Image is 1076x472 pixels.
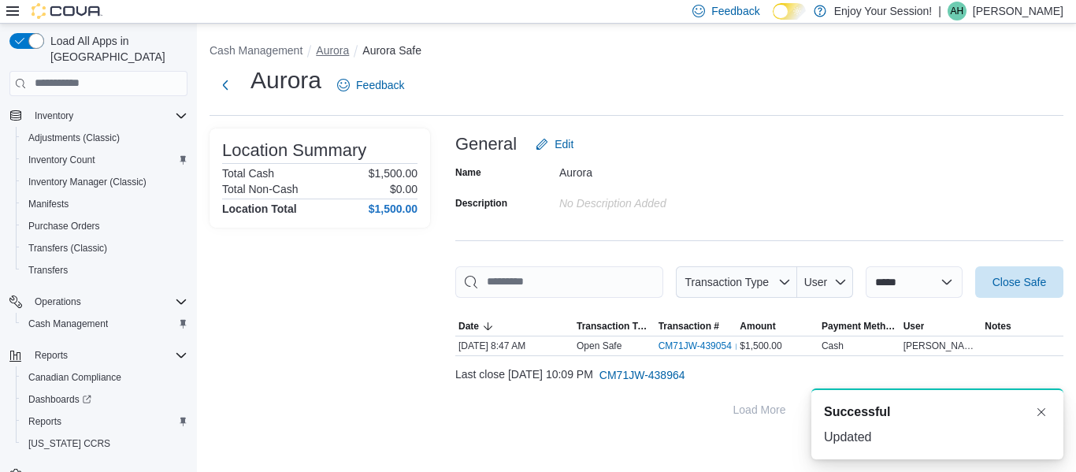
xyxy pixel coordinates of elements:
[369,203,417,215] h4: $1,500.00
[797,266,853,298] button: User
[16,366,194,388] button: Canadian Compliance
[559,191,770,210] div: No Description added
[22,195,187,214] span: Manifests
[22,390,187,409] span: Dashboards
[22,368,187,387] span: Canadian Compliance
[16,171,194,193] button: Inventory Manager (Classic)
[16,313,194,335] button: Cash Management
[210,69,241,101] button: Next
[28,437,110,450] span: [US_STATE] CCRS
[28,242,107,255] span: Transfers (Classic)
[28,154,95,166] span: Inventory Count
[28,198,69,210] span: Manifests
[28,346,187,365] span: Reports
[22,217,187,236] span: Purchase Orders
[22,390,98,409] a: Dashboards
[222,203,297,215] h4: Location Total
[577,320,652,333] span: Transaction Type
[740,320,775,333] span: Amount
[28,106,187,125] span: Inventory
[985,320,1011,333] span: Notes
[28,132,120,144] span: Adjustments (Classic)
[22,261,187,280] span: Transfers
[390,183,417,195] p: $0.00
[458,320,479,333] span: Date
[222,183,299,195] h6: Total Non-Cash
[28,346,74,365] button: Reports
[16,259,194,281] button: Transfers
[32,3,102,19] img: Cova
[356,77,404,93] span: Feedback
[993,274,1046,290] span: Close Safe
[740,340,781,352] span: $1,500.00
[455,359,1063,391] div: Last close [DATE] 10:09 PM
[455,317,573,336] button: Date
[22,195,75,214] a: Manifests
[331,69,410,101] a: Feedback
[455,266,663,298] input: This is a search bar. As you type, the results lower in the page will automatically filter.
[222,141,366,160] h3: Location Summary
[28,318,108,330] span: Cash Management
[28,415,61,428] span: Reports
[455,394,1063,426] button: Load More
[35,349,68,362] span: Reports
[22,151,102,169] a: Inventory Count
[22,434,117,453] a: [US_STATE] CCRS
[16,433,194,455] button: [US_STATE] CCRS
[818,317,900,336] button: Payment Methods
[22,434,187,453] span: Washington CCRS
[676,266,797,298] button: Transaction Type
[555,136,573,152] span: Edit
[655,317,737,336] button: Transaction #
[824,403,1051,422] div: Notification
[948,2,967,20] div: April Hale
[735,342,744,351] svg: External link
[210,44,302,57] button: Cash Management
[28,292,187,311] span: Operations
[16,149,194,171] button: Inventory Count
[22,239,113,258] a: Transfers (Classic)
[834,2,933,20] p: Enjoy Your Session!
[35,295,81,308] span: Operations
[975,266,1063,298] button: Close Safe
[16,127,194,149] button: Adjustments (Classic)
[3,291,194,313] button: Operations
[22,314,114,333] a: Cash Management
[16,237,194,259] button: Transfers (Classic)
[22,261,74,280] a: Transfers
[22,128,126,147] a: Adjustments (Classic)
[900,317,982,336] button: User
[16,193,194,215] button: Manifests
[362,44,421,57] button: Aurora Safe
[577,340,621,352] p: Open Safe
[22,314,187,333] span: Cash Management
[22,239,187,258] span: Transfers (Classic)
[28,292,87,311] button: Operations
[711,3,759,19] span: Feedback
[824,403,890,422] span: Successful
[222,167,274,180] h6: Total Cash
[773,3,806,20] input: Dark Mode
[822,340,844,352] div: Cash
[28,220,100,232] span: Purchase Orders
[973,2,1063,20] p: [PERSON_NAME]
[16,388,194,411] a: Dashboards
[22,412,187,431] span: Reports
[804,276,828,288] span: User
[455,336,573,355] div: [DATE] 8:47 AM
[903,340,979,352] span: [PERSON_NAME]
[250,65,321,96] h1: Aurora
[28,176,147,188] span: Inventory Manager (Classic)
[28,371,121,384] span: Canadian Compliance
[951,2,964,20] span: AH
[22,173,187,191] span: Inventory Manager (Classic)
[22,173,153,191] a: Inventory Manager (Classic)
[455,166,481,179] label: Name
[903,320,925,333] span: User
[28,106,80,125] button: Inventory
[573,317,655,336] button: Transaction Type
[316,44,349,57] button: Aurora
[737,317,818,336] button: Amount
[529,128,580,160] button: Edit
